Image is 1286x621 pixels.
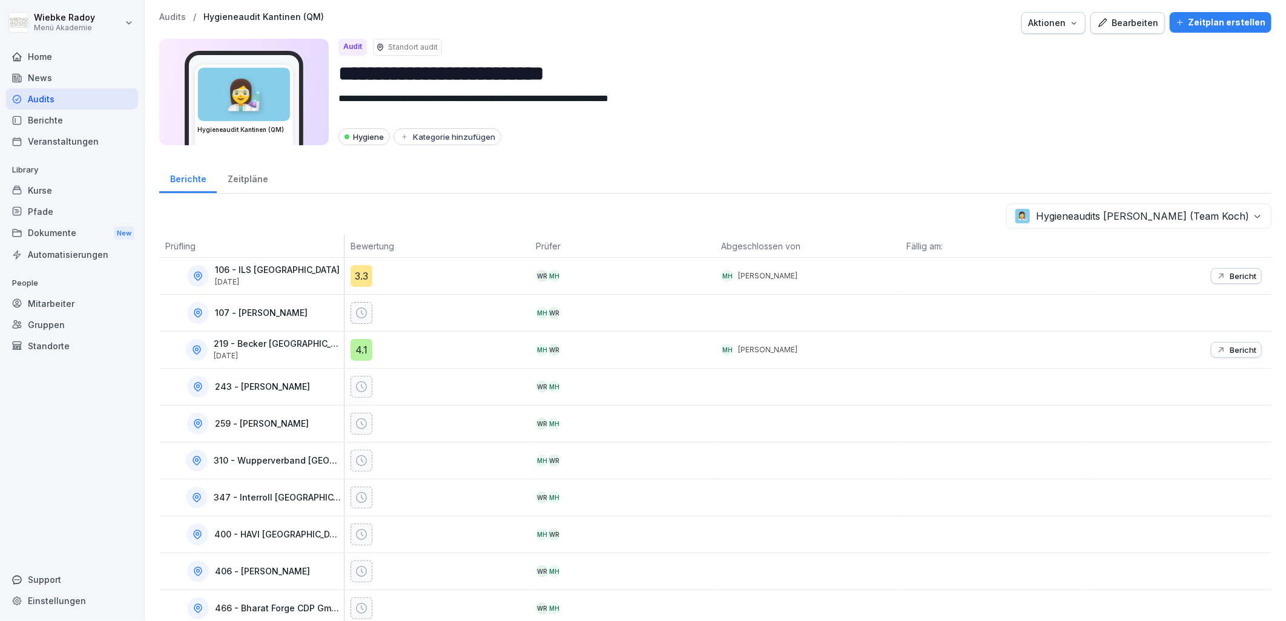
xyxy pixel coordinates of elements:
[548,307,560,319] div: WR
[6,201,138,222] a: Pfade
[6,88,138,110] a: Audits
[114,226,134,240] div: New
[214,352,341,360] p: [DATE]
[6,222,138,245] div: Dokumente
[214,493,341,503] p: 347 - Interroll [GEOGRAPHIC_DATA]
[198,68,290,121] div: 👩‍🔬
[214,339,341,349] p: 219 - Becker [GEOGRAPHIC_DATA]
[351,240,524,252] p: Bewertung
[6,335,138,356] div: Standorte
[738,344,797,355] p: [PERSON_NAME]
[351,339,372,361] div: 4.1
[721,240,894,252] p: Abgeschlossen von
[215,308,308,318] p: 107 - [PERSON_NAME]
[6,110,138,131] a: Berichte
[197,125,291,134] h3: Hygieneaudit Kantinen (QM)
[548,565,560,577] div: MH
[548,270,560,282] div: MH
[394,128,501,145] button: Kategorie hinzufügen
[1211,268,1262,284] button: Bericht
[548,344,560,356] div: WR
[165,240,338,252] p: Prüfling
[338,128,390,145] div: Hygiene
[215,265,340,275] p: 106 - ILS [GEOGRAPHIC_DATA]
[1211,342,1262,358] button: Bericht
[721,344,733,356] div: MH
[6,590,138,611] a: Einstellungen
[1230,345,1256,355] p: Bericht
[548,455,560,467] div: WR
[217,162,279,193] a: Zeitpläne
[721,270,733,282] div: MH
[536,491,548,504] div: WR
[6,222,138,245] a: DokumenteNew
[6,244,138,265] a: Automatisierungen
[536,528,548,540] div: MH
[1021,12,1086,34] button: Aktionen
[338,39,367,56] div: Audit
[6,160,138,180] p: Library
[548,528,560,540] div: WR
[351,265,372,287] div: 3.3
[215,278,340,286] p: [DATE]
[536,418,548,430] div: WR
[901,235,1086,258] th: Fällig am:
[536,602,548,614] div: WR
[6,569,138,590] div: Support
[214,456,341,466] p: 310 - Wupperverband [GEOGRAPHIC_DATA]
[1230,271,1256,281] p: Bericht
[6,180,138,201] a: Kurse
[215,603,341,614] p: 466 - Bharat Forge CDP GmbH
[548,381,560,393] div: MH
[203,12,324,22] a: Hygieneaudit Kantinen (QM)
[1090,12,1165,34] button: Bearbeiten
[548,418,560,430] div: MH
[536,565,548,577] div: WR
[6,314,138,335] a: Gruppen
[6,274,138,293] p: People
[536,381,548,393] div: WR
[6,131,138,152] a: Veranstaltungen
[738,271,797,281] p: [PERSON_NAME]
[6,46,138,67] a: Home
[548,491,560,504] div: MH
[6,293,138,314] a: Mitarbeiter
[159,162,217,193] a: Berichte
[1028,16,1079,30] div: Aktionen
[536,307,548,319] div: MH
[536,455,548,467] div: MH
[388,42,438,53] p: Standort audit
[193,12,196,22] p: /
[6,67,138,88] a: News
[159,12,186,22] a: Audits
[215,382,310,392] p: 243 - [PERSON_NAME]
[1170,12,1271,33] button: Zeitplan erstellen
[536,270,548,282] div: WR
[34,13,95,23] p: Wiebke Radoy
[530,235,715,258] th: Prüfer
[215,567,310,577] p: 406 - [PERSON_NAME]
[536,344,548,356] div: MH
[215,419,309,429] p: 259 - [PERSON_NAME]
[34,24,95,32] p: Menü Akademie
[400,132,495,142] div: Kategorie hinzufügen
[1176,16,1265,29] div: Zeitplan erstellen
[214,530,341,540] p: 400 - HAVI [GEOGRAPHIC_DATA]
[548,602,560,614] div: MH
